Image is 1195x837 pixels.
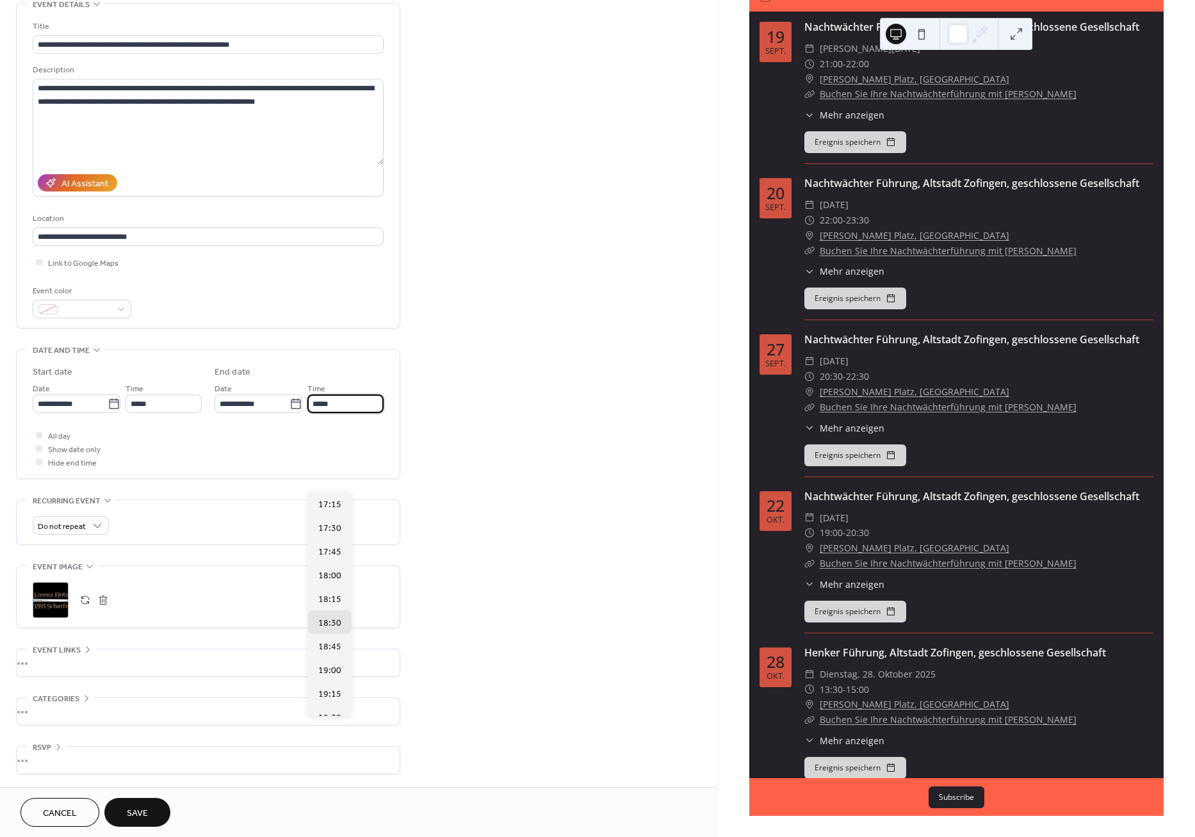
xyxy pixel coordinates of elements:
[307,382,325,396] span: Time
[804,510,815,526] div: ​
[804,540,815,556] div: ​
[820,72,1009,87] a: [PERSON_NAME] Platz, [GEOGRAPHIC_DATA]
[804,556,815,571] div: ​
[820,88,1077,100] a: Buchen Sie Ihre Nachtwächterführung mit [PERSON_NAME]
[820,56,843,72] span: 21:00
[33,212,381,225] div: Location
[804,176,1139,190] a: Nachtwächter Führung, Altstadt Zofingen, geschlossene Gesellschaft
[804,712,815,727] div: ​
[804,578,884,591] button: ​Mehr anzeigen
[846,56,869,72] span: 22:00
[765,47,786,56] div: Sept.
[820,557,1077,569] a: Buchen Sie Ihre Nachtwächterführung mit [PERSON_NAME]
[318,498,341,512] span: 17:15
[846,213,869,228] span: 23:30
[804,369,815,384] div: ​
[767,185,784,201] div: 20
[820,510,849,526] span: [DATE]
[767,498,784,514] div: 22
[33,284,129,298] div: Event color
[804,525,815,540] div: ​
[33,644,81,657] span: Event links
[804,20,1139,34] a: Nachtwächter Führung, Altstadt Zofingen, geschlossene Gesellschaft
[846,682,869,697] span: 15:00
[804,86,815,102] div: ​
[820,213,843,228] span: 22:00
[804,264,815,278] div: ​
[33,63,381,77] div: Description
[804,400,815,415] div: ​
[804,757,906,779] button: Ereignis speichern
[804,444,906,466] button: Ereignis speichern
[33,20,381,33] div: Title
[61,177,108,191] div: AI Assistant
[820,228,1009,243] a: [PERSON_NAME] Platz, [GEOGRAPHIC_DATA]
[804,646,1106,660] a: Henker Führung, Altstadt Zofingen, geschlossene Gesellschaft
[820,540,1009,556] a: [PERSON_NAME] Platz, [GEOGRAPHIC_DATA]
[33,382,50,396] span: Date
[318,688,341,701] span: 19:15
[804,41,815,56] div: ​
[318,617,341,630] span: 18:30
[804,332,1139,346] a: Nachtwächter Führung, Altstadt Zofingen, geschlossene Gesellschaft
[820,384,1009,400] a: [PERSON_NAME] Platz, [GEOGRAPHIC_DATA]
[804,667,815,682] div: ​
[804,264,884,278] button: ​Mehr anzeigen
[843,369,846,384] span: -
[820,369,843,384] span: 20:30
[843,213,846,228] span: -
[804,682,815,697] div: ​
[33,741,51,754] span: RSVP
[820,713,1077,726] a: Buchen Sie Ihre Nachtwächterführung mit [PERSON_NAME]
[48,457,97,470] span: Hide end time
[804,421,884,435] button: ​Mehr anzeigen
[33,366,72,379] div: Start date
[804,697,815,712] div: ​
[318,640,341,654] span: 18:45
[318,522,341,535] span: 17:30
[804,578,815,591] div: ​
[846,369,869,384] span: 22:30
[804,228,815,243] div: ​
[318,546,341,559] span: 17:45
[820,525,843,540] span: 19:00
[804,734,884,747] button: ​Mehr anzeigen
[318,664,341,678] span: 19:00
[804,56,815,72] div: ​
[804,421,815,435] div: ​
[804,489,1139,503] a: Nachtwächter Führung, Altstadt Zofingen, geschlossene Gesellschaft
[804,197,815,213] div: ​
[767,516,784,524] div: Okt.
[38,519,86,534] span: Do not repeat
[33,344,90,357] span: Date and time
[843,56,846,72] span: -
[767,29,784,45] div: 19
[820,264,884,278] span: Mehr anzeigen
[804,108,815,122] div: ​
[20,798,99,827] button: Cancel
[820,578,884,591] span: Mehr anzeigen
[765,204,786,212] div: Sept.
[804,734,815,747] div: ​
[33,582,69,618] div: ;
[17,698,400,725] div: •••
[804,72,815,87] div: ​
[33,560,83,574] span: Event image
[820,197,849,213] span: [DATE]
[215,366,250,379] div: End date
[820,667,936,682] span: Dienstag, 28. Oktober 2025
[804,243,815,259] div: ​
[48,257,118,270] span: Link to Google Maps
[820,697,1009,712] a: [PERSON_NAME] Platz, [GEOGRAPHIC_DATA]
[820,245,1077,257] a: Buchen Sie Ihre Nachtwächterführung mit [PERSON_NAME]
[820,353,849,369] span: [DATE]
[48,443,101,457] span: Show date only
[765,360,786,368] div: Sept.
[820,108,884,122] span: Mehr anzeigen
[767,654,784,670] div: 28
[804,384,815,400] div: ​
[127,807,148,820] span: Save
[804,601,906,622] button: Ereignis speichern
[820,421,884,435] span: Mehr anzeigen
